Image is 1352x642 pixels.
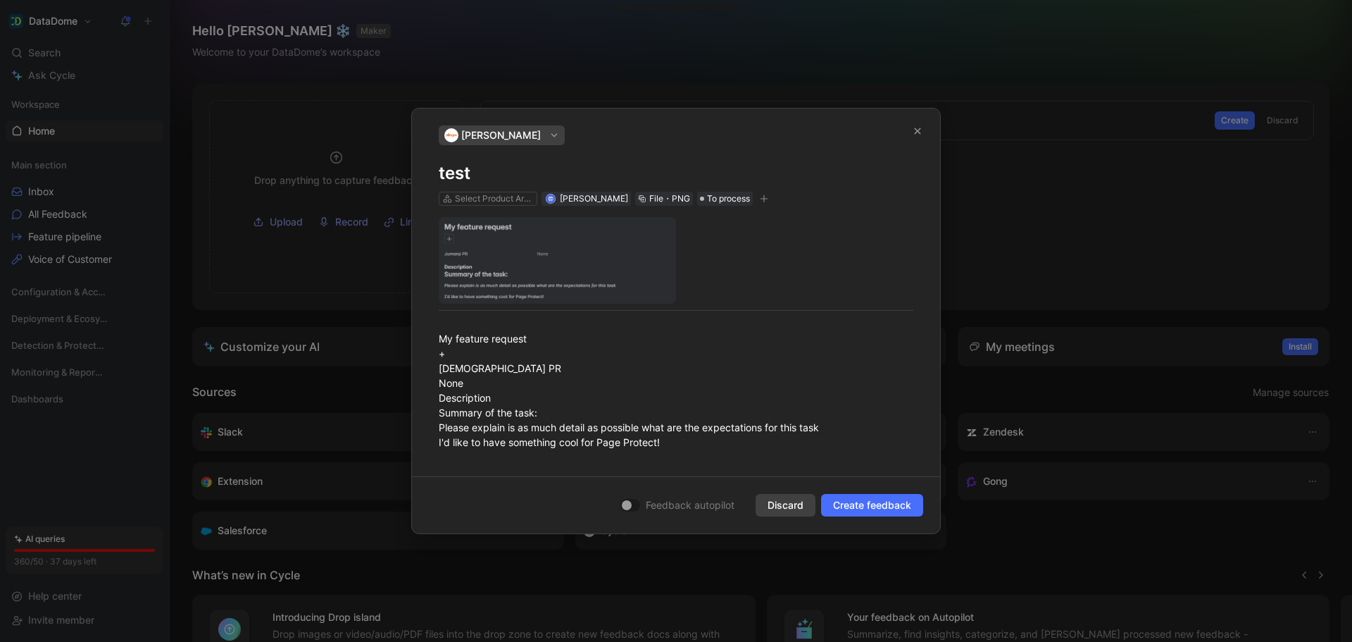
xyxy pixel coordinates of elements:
span: [PERSON_NAME] [461,127,541,144]
div: Select Product Areas [455,192,534,206]
div: File・PNG [649,192,690,206]
span: Create feedback [833,497,911,514]
button: Discard [756,494,815,517]
img: avatar [546,195,554,202]
button: Feedback autopilot [616,496,750,514]
span: To process [707,192,750,206]
span: [PERSON_NAME] [560,193,628,204]
h1: test [439,162,913,185]
span: Discard [768,497,803,514]
img: test.png [439,217,676,304]
div: My feature request + [DEMOGRAPHIC_DATA] PR None Description Summary of the task: Please explain i... [439,316,913,450]
button: logo[PERSON_NAME] [439,125,565,145]
img: logo [444,128,458,142]
button: Create feedback [821,494,923,517]
div: To process [697,192,753,206]
span: Feedback autopilot [646,497,734,514]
